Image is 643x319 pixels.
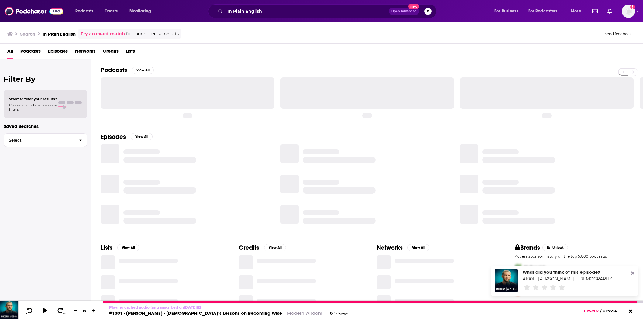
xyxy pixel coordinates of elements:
img: User Profile [622,5,635,18]
span: Want to filter your results? [9,97,57,101]
button: open menu [490,6,526,16]
div: 1 day ago [330,312,348,315]
a: #1001 - [PERSON_NAME] - [DEMOGRAPHIC_DATA]’s Lessons on Becoming Wise [109,310,282,316]
h2: Credits [239,244,259,252]
a: Charts [101,6,121,16]
span: For Business [494,7,518,15]
a: Credits [103,46,119,59]
span: Charts [105,7,118,15]
img: First Pro Logo [512,261,524,273]
a: Episodes [48,46,68,59]
span: for more precise results [126,30,179,37]
a: Podcasts [20,46,41,59]
button: Send feedback [603,31,633,36]
p: Playing cached audio (as transcribed on [DATE] ) [109,305,348,310]
button: open menu [566,6,589,16]
a: Modern Wisdom [287,310,322,316]
h3: Search [20,31,35,37]
button: 10 [23,307,35,315]
a: Show notifications dropdown [605,6,614,16]
span: More [571,7,581,15]
a: Show notifications dropdown [590,6,600,16]
h2: Podcasts [101,66,127,74]
span: Select [4,138,74,142]
a: ListsView All [101,244,139,252]
span: Choose a tab above to access filters. [9,103,57,111]
div: 1 x [80,308,90,313]
button: 30 [55,307,67,315]
h3: In Plain English [43,31,76,37]
span: 01:53:14 [601,309,623,313]
span: Podcasts [75,7,93,15]
span: 30 [63,312,65,315]
button: View All [131,133,153,140]
button: View All [407,244,429,251]
span: McDonalds [524,265,546,270]
button: View All [264,244,286,251]
a: Networks [75,46,95,59]
h2: Brands [515,244,540,252]
button: open menu [524,6,566,16]
button: Open AdvancedNew [389,8,419,15]
a: Try an exact match [81,30,125,37]
a: NetworksView All [377,244,429,252]
img: Podchaser - Follow, Share and Rate Podcasts [5,5,63,17]
a: CreditsView All [239,244,286,252]
p: Access sponsor history on the top 5,000 podcasts. [515,254,633,259]
span: Monitoring [129,7,151,15]
a: EpisodesView All [101,133,153,141]
h2: Episodes [101,133,126,141]
button: Show profile menu [622,5,635,18]
input: Search podcasts, credits, & more... [225,6,389,16]
h2: Networks [377,244,403,252]
button: open menu [125,6,159,16]
span: For Podcasters [528,7,558,15]
div: Search podcasts, credits, & more... [214,4,442,18]
a: Lists [126,46,135,59]
img: #1001 - Ryan Holiday - Stoicism’s Lessons on Becoming Wise [495,269,518,292]
div: What did you think of this episode? [523,269,612,275]
h2: Lists [101,244,112,252]
a: All [7,46,13,59]
svg: Add a profile image [630,5,635,9]
span: / [600,309,601,313]
span: 01:52:02 [584,309,600,313]
span: Open Advanced [391,10,417,13]
h2: Filter By [4,75,87,84]
button: Select [4,133,87,147]
button: View All [132,67,154,74]
span: Logged in as hmill [622,5,635,18]
p: Saved Searches [4,123,87,129]
a: PodcastsView All [101,66,154,74]
button: open menu [71,6,101,16]
span: 10 [25,312,27,315]
span: New [408,4,419,9]
button: Unlock [542,244,568,251]
button: View All [117,244,139,251]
